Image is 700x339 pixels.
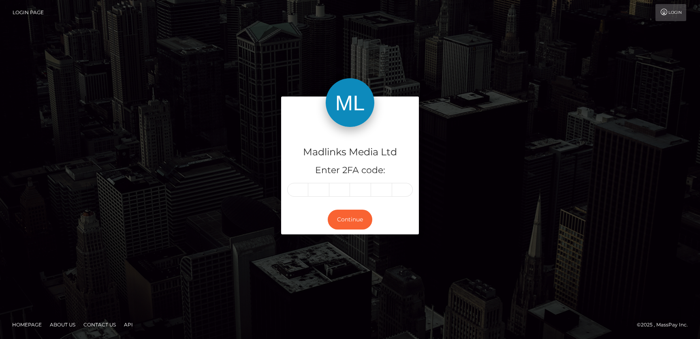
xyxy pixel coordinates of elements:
[121,318,136,331] a: API
[328,210,372,230] button: Continue
[655,4,686,21] a: Login
[80,318,119,331] a: Contact Us
[637,320,694,329] div: © 2025 , MassPay Inc.
[9,318,45,331] a: Homepage
[47,318,79,331] a: About Us
[326,78,374,127] img: Madlinks Media Ltd
[13,4,44,21] a: Login Page
[287,145,413,159] h4: Madlinks Media Ltd
[287,164,413,177] h5: Enter 2FA code:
